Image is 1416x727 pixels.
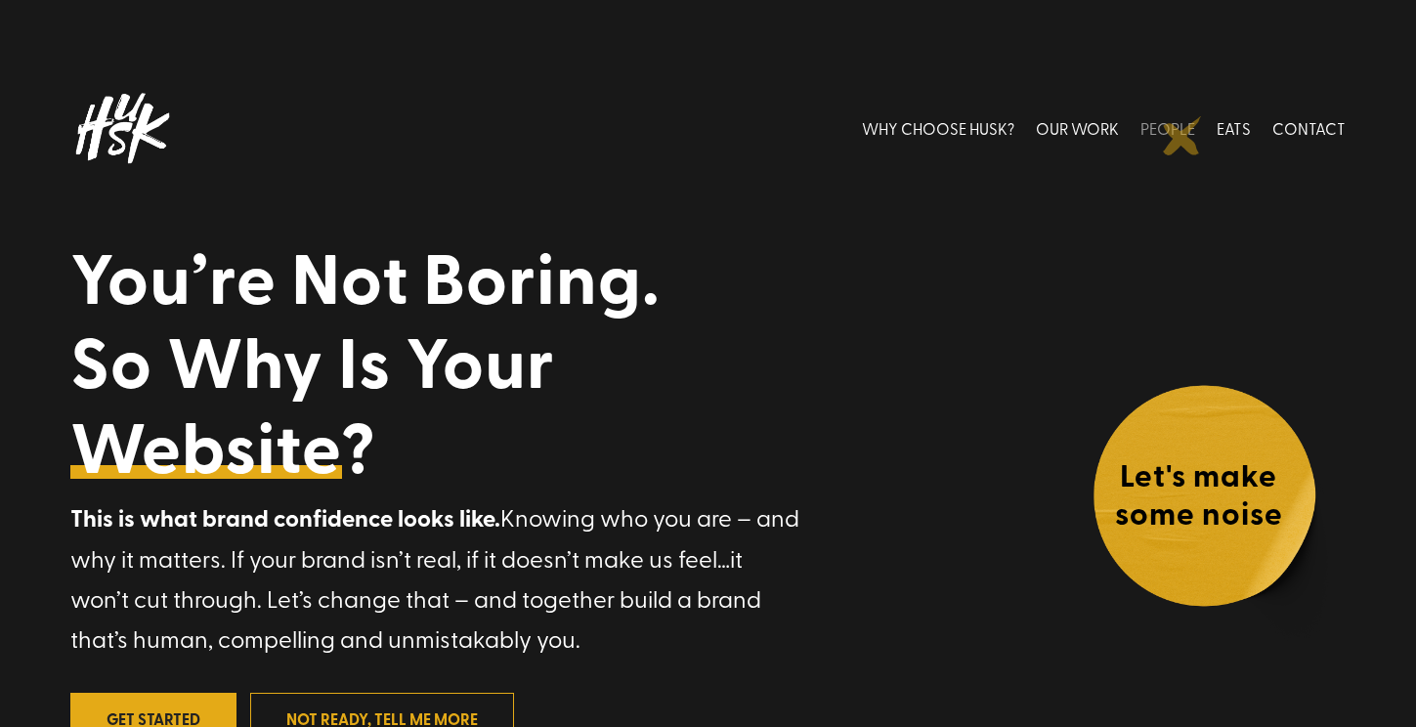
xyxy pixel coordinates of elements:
a: WHY CHOOSE HUSK? [862,85,1014,172]
a: OUR WORK [1036,85,1119,172]
a: Website [70,404,342,488]
h1: You’re Not Boring. So Why Is Your ? [70,235,807,497]
strong: This is what brand confidence looks like. [70,500,500,535]
h4: Let's make some noise [1092,455,1307,540]
a: PEOPLE [1140,85,1195,172]
a: CONTACT [1272,85,1346,172]
a: EATS [1217,85,1251,172]
img: Husk logo [70,85,178,172]
p: Knowing who you are – and why it matters. If your brand isn’t real, if it doesn’t make us feel…it... [70,497,803,658]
